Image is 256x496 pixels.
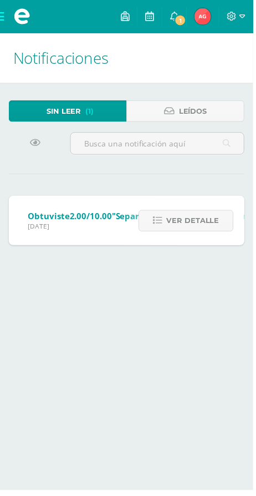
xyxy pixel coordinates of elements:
[71,134,247,156] input: Busca una notificación aquí
[9,102,128,123] a: Sin leer(1)
[176,14,188,27] span: 1
[128,102,247,123] a: Leídos
[70,213,113,224] span: 2.00/10.00
[181,102,209,123] span: Leídos
[113,213,226,224] span: "Separador de 4ta unidad"
[13,48,110,69] span: Notificaciones
[168,213,222,234] span: Ver detalle
[86,102,95,123] span: (1)
[47,102,82,123] span: Sin leer
[197,8,213,25] img: d91f9285f26de701cbe520ecbdca7608.png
